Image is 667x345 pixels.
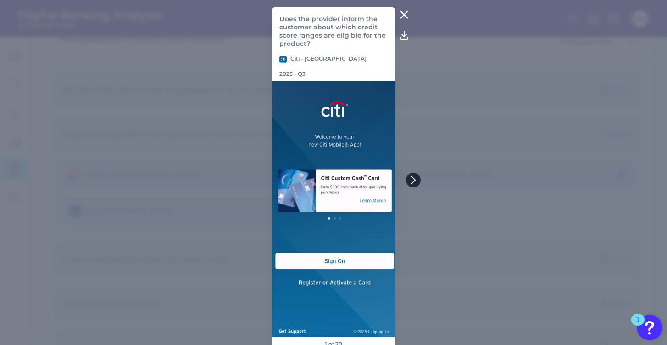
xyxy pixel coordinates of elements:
img: Pre-Log-In--1.png [272,81,395,337]
img: Citi [279,56,287,63]
p: 2025 - Q3 [279,70,306,77]
p: Does the provider inform the customer about which credit score ranges are eligible for the product? [279,15,388,48]
p: Citi - [GEOGRAPHIC_DATA] [279,55,367,63]
div: 1 [636,320,640,332]
button: Open Resource Center, 1 new notification [637,315,662,340]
